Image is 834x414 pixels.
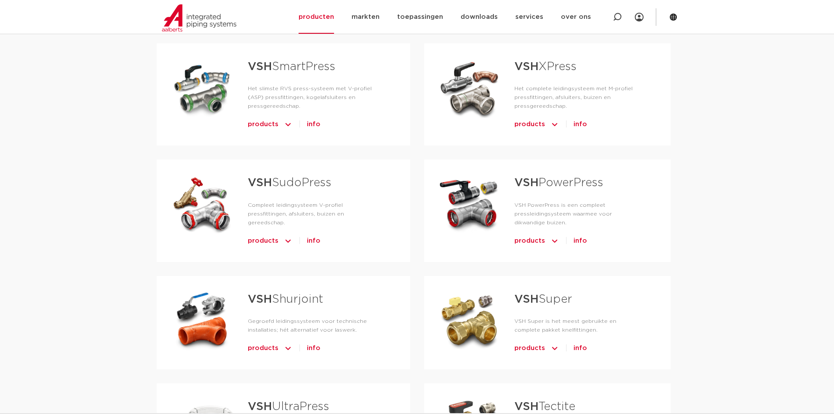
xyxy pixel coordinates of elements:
[248,84,382,110] p: Het slimste RVS press-systeem met V-profiel (ASP) pressfittingen, kogelafsluiters en pressgereeds...
[514,177,603,188] a: VSHPowerPress
[550,234,559,248] img: icon-chevron-up-1.svg
[248,177,272,188] strong: VSH
[514,401,538,412] strong: VSH
[514,234,545,248] span: products
[514,61,577,72] a: VSHXPress
[514,294,538,305] strong: VSH
[248,317,382,334] p: Gegroefd leidingssysteem voor technische installaties; hét alternatief voor laswerk.
[574,341,587,355] a: info
[248,177,331,188] a: VSHSudoPress
[248,61,272,72] strong: VSH
[248,401,272,412] strong: VSH
[248,401,329,412] a: VSHUltraPress
[514,294,572,305] a: VSHSuper
[307,117,320,131] a: info
[574,234,587,248] a: info
[514,201,642,227] p: VSH PowerPress is een compleet pressleidingsysteem waarmee voor dikwandige buizen.
[284,234,292,248] img: icon-chevron-up-1.svg
[514,341,545,355] span: products
[514,177,538,188] strong: VSH
[307,341,320,355] a: info
[514,84,642,110] p: Het complete leidingsysteem met M-profiel pressfittingen, afsluiters, buizen en pressgereedschap.
[514,317,642,334] p: VSH Super is het meest gebruikte en complete pakket knelfittingen.
[248,201,382,227] p: Compleet leidingsysteem V-profiel pressfittingen, afsluiters, buizen en gereedschap.
[550,341,559,355] img: icon-chevron-up-1.svg
[248,294,272,305] strong: VSH
[248,234,278,248] span: products
[307,234,320,248] a: info
[514,61,538,72] strong: VSH
[514,117,545,131] span: products
[248,61,335,72] a: VSHSmartPress
[248,294,323,305] a: VSHShurjoint
[574,117,587,131] a: info
[248,117,278,131] span: products
[284,117,292,131] img: icon-chevron-up-1.svg
[284,341,292,355] img: icon-chevron-up-1.svg
[248,341,278,355] span: products
[514,401,575,412] a: VSHTectite
[550,117,559,131] img: icon-chevron-up-1.svg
